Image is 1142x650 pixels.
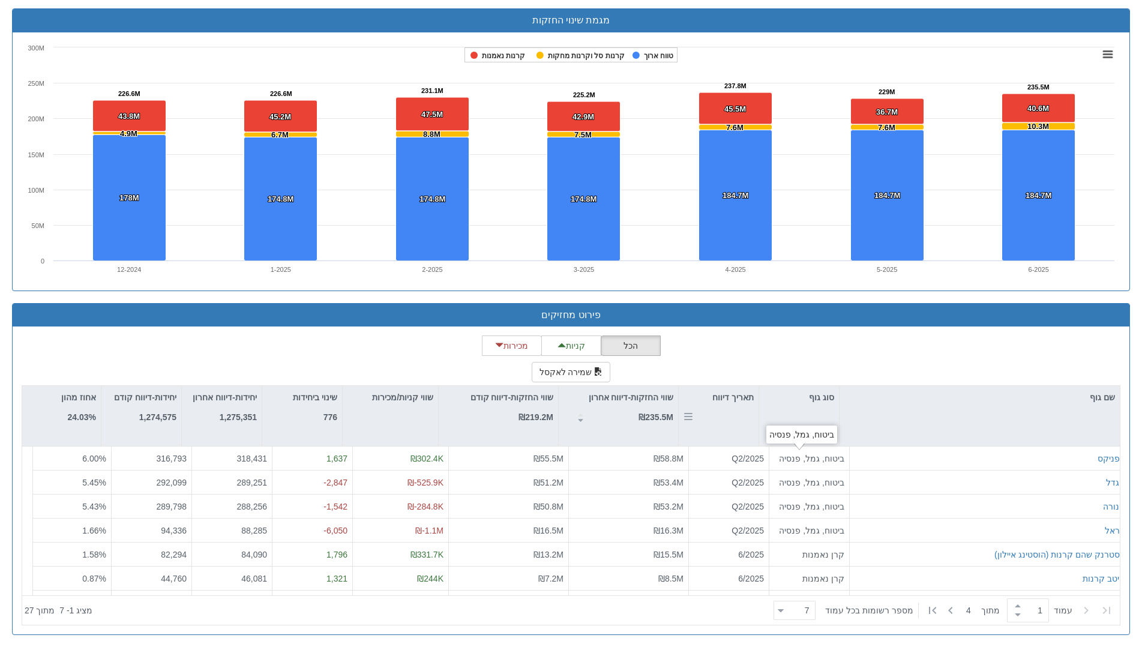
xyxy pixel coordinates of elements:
tspan: 45.5M [724,104,746,113]
span: ₪302.4K [410,454,443,463]
tspan: 229M [879,88,895,95]
span: ‏עמוד [1054,604,1072,616]
strong: 1,275,351 [220,412,257,422]
span: ₪-284.8K [407,502,443,511]
tspan: 226.6M [270,90,292,97]
div: שווי קניות/מכירות [343,386,438,409]
div: Q2/2025 [694,453,764,465]
p: שווי החזקות-דיווח קודם [470,391,553,404]
div: 88,285 [197,525,267,537]
div: 289,798 [116,501,187,513]
text: 12-2024 [117,266,141,273]
div: -1,542 [277,501,347,513]
button: פסטרנק שהם קרנות (הוסטינג איילון) [994,549,1125,561]
text: 4-2025 [725,266,745,273]
button: הפניקס [1098,453,1125,465]
div: 82,294 [116,549,187,561]
div: קרן נאמנות [774,549,844,561]
tspan: 47.5M [421,110,443,119]
p: יחידות-דיווח קודם [114,391,176,404]
div: 0.87 % [38,573,106,585]
h3: פירוט מחזיקים [22,310,1120,320]
div: 289,251 [197,477,267,489]
text: 3-2025 [574,266,594,273]
text: 2-2025 [422,266,442,273]
span: ₪51.2M [533,478,563,487]
div: 46,081 [197,573,267,585]
span: ₪53.2M [654,502,684,511]
tspan: 7.6M [726,123,744,132]
span: ₪16.5M [533,526,563,535]
div: 318,431 [197,453,267,465]
span: ₪16.3M [654,526,684,535]
div: 288,256 [197,501,267,513]
tspan: 174.8M [268,194,293,203]
div: 5.43 % [38,501,106,513]
span: ₪58.8M [654,454,684,463]
span: ₪-525.9K [407,478,443,487]
div: -6,050 [277,525,347,537]
div: מנורה [1103,501,1125,513]
tspan: 6.7M [271,130,289,139]
tspan: 40.6M [1027,104,1049,113]
span: ₪13.2M [533,550,563,559]
div: 1.66 % [38,525,106,537]
text: 5-2025 [877,266,897,273]
tspan: 8.8M [423,130,440,139]
div: 1,637 [277,453,347,465]
h3: מגמת שינוי החזקות [22,15,1120,26]
div: 6/2025 [694,573,764,585]
strong: ₪235.5M [639,412,673,422]
span: 4 [966,604,981,616]
tspan: 237.8M [724,82,747,89]
div: ביטוח, גמל, פנסיה [774,453,844,465]
span: ₪50.8M [533,502,563,511]
span: ₪244K [417,574,443,583]
p: שווי החזקות-דיווח אחרון [589,391,673,404]
tspan: 174.8M [419,194,445,203]
div: 5.45 % [38,477,106,489]
div: 1.58 % [38,549,106,561]
div: שם גוף [840,386,1120,409]
text: 6-2025 [1029,266,1049,273]
tspan: 43.8M [118,112,140,121]
tspan: 7.5M [574,130,592,139]
span: ₪7.2M [538,574,563,583]
div: 1,796 [277,549,347,561]
span: ₪55.5M [533,454,563,463]
div: -2,847 [277,477,347,489]
text: 300M [28,44,44,52]
button: הכל [601,336,661,356]
tspan: 45.2M [269,112,291,121]
button: הראל [1105,525,1125,537]
text: 200M [28,115,44,122]
div: ביטוח, גמל, פנסיה [774,477,844,489]
span: ₪331.7K [410,550,443,559]
div: 44,760 [116,573,187,585]
button: מגדל [1106,477,1125,489]
text: 1-2025 [271,266,291,273]
p: יחידות-דיווח אחרון [193,391,257,404]
div: תאריך דיווח [679,386,759,409]
div: סוג גוף [759,386,839,409]
p: אחוז מהון [61,391,96,404]
tspan: 178M [119,193,139,202]
button: מיטב קרנות [1083,573,1125,585]
strong: 1,274,575 [139,412,176,422]
text: 50M [32,222,44,229]
strong: 24.03% [68,412,96,422]
button: שמירה לאקסל [532,362,611,382]
text: 0 [41,257,44,265]
span: ₪8.5M [658,574,684,583]
strong: 776 [323,412,337,422]
span: ₪53.4M [654,478,684,487]
div: 1,321 [277,573,347,585]
div: 292,099 [116,477,187,489]
text: 100M [28,187,44,194]
tspan: 36.7M [876,107,898,116]
tspan: 10.3M [1027,122,1049,131]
